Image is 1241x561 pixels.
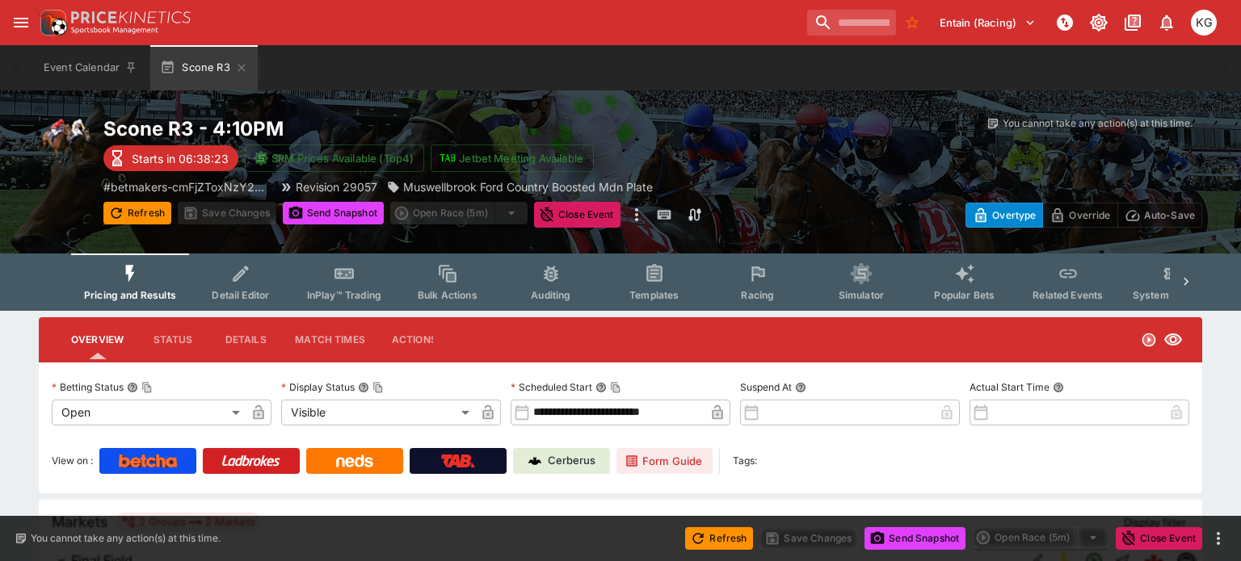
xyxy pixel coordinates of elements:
button: No Bookmarks [899,10,925,36]
img: Betcha [119,454,177,467]
img: Cerberus [528,454,541,467]
input: search [807,10,896,36]
button: Select Tenant [930,10,1045,36]
button: Copy To Clipboard [141,382,153,393]
button: Overview [58,320,137,359]
div: Visible [281,400,475,425]
div: Start From [965,203,1202,228]
img: TabNZ [441,454,475,467]
p: Scheduled Start [511,380,592,394]
div: Kevin Gutschlag [1191,10,1217,36]
a: Cerberus [513,448,610,474]
p: Override [1069,207,1110,224]
p: Overtype [992,207,1036,224]
button: Match Times [282,320,378,359]
button: Details [209,320,282,359]
h2: Copy To Clipboard [103,116,653,141]
button: Close Event [534,202,620,228]
span: Popular Bets [934,289,995,301]
img: horse_racing.png [39,116,90,168]
p: Betting Status [52,380,124,394]
button: Kevin Gutschlag [1186,5,1222,40]
span: Pricing and Results [84,289,176,301]
img: jetbet-logo.svg [440,150,456,166]
div: Muswellbrook Ford Country Boosted Mdn Plate [387,178,653,195]
button: open drawer [6,8,36,37]
button: Override [1042,203,1117,228]
button: Copy To Clipboard [372,382,384,393]
button: Display filter [1114,509,1196,535]
button: Status [137,320,209,359]
div: Open [52,400,246,425]
div: Event type filters [71,253,1170,311]
button: Display StatusCopy To Clipboard [358,382,369,393]
button: Refresh [685,527,753,550]
label: Tags: [733,448,757,474]
button: Close Event [1116,527,1202,550]
p: Actual Start Time [970,380,1050,394]
button: Actual Start Time [1053,382,1064,393]
button: Overtype [965,203,1043,228]
img: Sportsbook Management [71,27,158,34]
img: Ladbrokes [221,454,280,467]
p: You cannot take any action(s) at this time. [31,531,221,546]
button: more [627,202,646,228]
a: Form Guide [616,448,713,474]
p: Revision 29057 [296,178,377,195]
button: Refresh [103,202,171,224]
button: Actions [378,320,451,359]
button: Betting StatusCopy To Clipboard [127,382,138,393]
p: Muswellbrook Ford Country Boosted Mdn Plate [403,178,653,195]
span: Auditing [531,289,570,301]
span: Racing [741,289,774,301]
p: Display Status [281,380,355,394]
p: Auto-Save [1144,207,1195,224]
button: Auto-Save [1117,203,1202,228]
img: PriceKinetics [71,11,191,23]
h5: Markets [52,513,108,531]
button: Documentation [1118,8,1147,37]
p: Copy To Clipboard [103,178,270,195]
label: View on : [52,448,93,474]
button: Send Snapshot [283,202,384,224]
button: Scheduled StartCopy To Clipboard [595,382,607,393]
p: Cerberus [548,453,595,469]
div: split button [390,202,528,224]
button: Copy To Clipboard [610,382,621,393]
img: PriceKinetics Logo [36,6,68,39]
button: Toggle light/dark mode [1084,8,1113,37]
span: Detail Editor [212,289,269,301]
button: Scone R3 [150,45,257,90]
span: Bulk Actions [418,289,477,301]
button: Suspend At [795,382,806,393]
p: Suspend At [740,380,792,394]
button: more [1209,529,1228,548]
svg: Visible [1163,330,1183,350]
button: NOT Connected to PK [1050,8,1079,37]
span: Related Events [1033,289,1103,301]
div: 2 Groups 2 Markets [121,513,255,532]
div: split button [972,526,1109,549]
button: Notifications [1152,8,1181,37]
p: Starts in 06:38:23 [132,150,229,167]
span: System Controls [1133,289,1212,301]
span: InPlay™ Trading [307,289,381,301]
svg: Open [1141,332,1157,348]
img: Neds [336,454,372,467]
span: Templates [629,289,679,301]
button: Jetbet Meeting Available [431,144,594,172]
button: Event Calendar [34,45,147,90]
button: SRM Prices Available (Top4) [245,144,424,172]
span: Simulator [839,289,884,301]
button: Send Snapshot [864,527,965,550]
p: You cannot take any action(s) at this time. [1003,116,1193,131]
